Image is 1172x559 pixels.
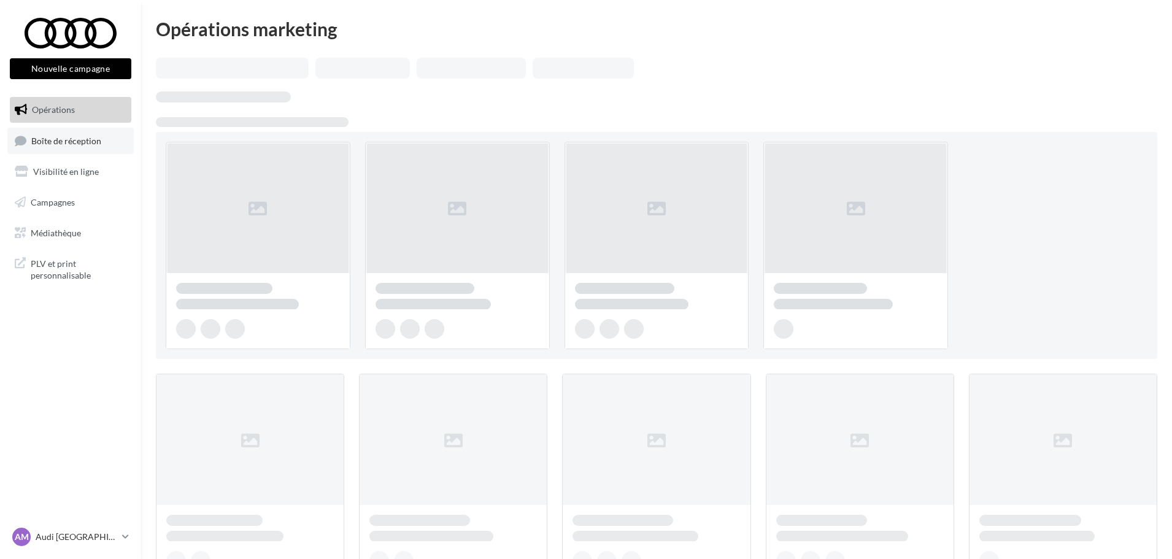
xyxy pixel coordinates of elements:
span: Campagnes [31,197,75,207]
a: Campagnes [7,190,134,215]
span: AM [15,531,29,543]
p: Audi [GEOGRAPHIC_DATA] [36,531,117,543]
span: PLV et print personnalisable [31,255,126,282]
span: Opérations [32,104,75,115]
button: Nouvelle campagne [10,58,131,79]
div: Opérations marketing [156,20,1157,38]
a: Boîte de réception [7,128,134,154]
a: AM Audi [GEOGRAPHIC_DATA] [10,525,131,549]
span: Visibilité en ligne [33,166,99,177]
span: Boîte de réception [31,135,101,145]
a: Visibilité en ligne [7,159,134,185]
a: PLV et print personnalisable [7,250,134,287]
span: Médiathèque [31,227,81,237]
a: Opérations [7,97,134,123]
a: Médiathèque [7,220,134,246]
